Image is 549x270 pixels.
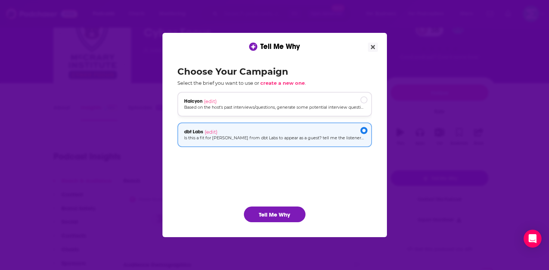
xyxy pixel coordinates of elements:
[205,129,217,135] span: (edit)
[368,43,378,52] button: Close
[244,207,305,222] button: Tell Me Why
[184,98,202,104] span: Halcyon
[177,80,372,86] p: Select the brief you want to use or .
[184,129,203,135] span: dbt Labs
[524,230,542,248] div: Open Intercom Messenger
[260,80,305,86] span: create a new one
[260,42,300,51] span: Tell Me Why
[250,44,256,50] img: tell me why sparkle
[177,66,372,77] h2: Choose Your Campaign
[184,135,365,141] p: Is this a fit for [PERSON_NAME] from dbt Labs to appear as a guest? tell me the listenership and ...
[184,104,365,111] p: Based on the host's past interviews/questions, generate some potential interview questions for [P...
[204,98,217,104] span: (edit)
